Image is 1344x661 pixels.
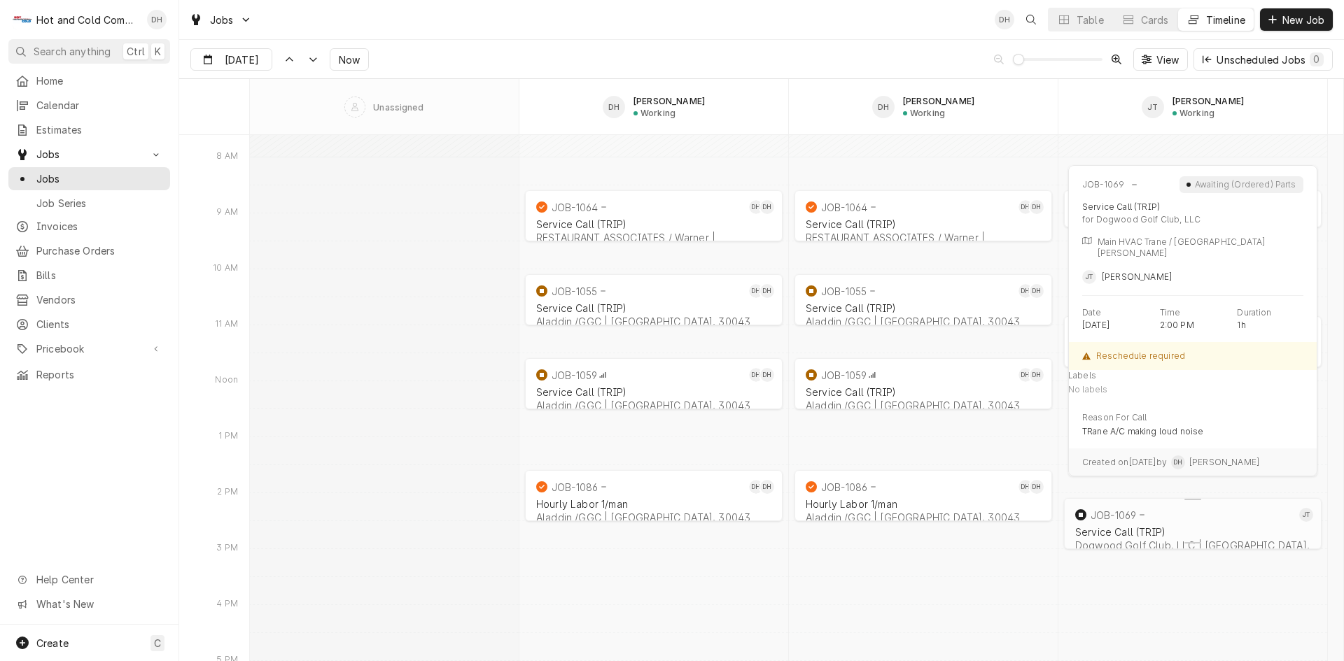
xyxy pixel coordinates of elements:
[210,13,234,27] span: Jobs
[749,480,763,494] div: DH
[603,96,625,118] div: DH
[806,302,1041,314] div: Service Call (TRIP)
[1193,48,1333,71] button: Unscheduled Jobs0
[8,143,170,166] a: Go to Jobs
[1030,368,1044,382] div: David Harris's Avatar
[1142,96,1164,118] div: Jason Thomason's Avatar
[206,262,245,278] div: 10 AM
[806,218,1041,230] div: Service Call (TRIP)
[13,10,32,29] div: H
[36,292,163,307] span: Vendors
[760,368,774,382] div: David Harris's Avatar
[373,102,423,113] div: Unassigned
[760,284,774,298] div: David Harris's Avatar
[1068,384,1107,401] span: No labels
[36,13,139,27] div: Hot and Cold Commercial Kitchens, Inc.
[633,96,705,106] div: [PERSON_NAME]
[1312,52,1321,66] div: 0
[749,368,763,382] div: Daryl Harris's Avatar
[1299,508,1313,522] div: JT
[209,150,245,166] div: 8 AM
[1141,13,1169,27] div: Cards
[8,192,170,215] a: Job Series
[1193,179,1298,190] div: Awaiting (Ordered) Parts
[1082,412,1147,423] p: Reason For Call
[749,200,763,214] div: Daryl Harris's Avatar
[208,374,245,390] div: Noon
[1018,284,1032,298] div: DH
[1018,480,1032,494] div: Daryl Harris's Avatar
[36,572,162,587] span: Help Center
[995,10,1014,29] div: DH
[13,10,32,29] div: Hot and Cold Commercial Kitchens, Inc.'s Avatar
[1160,320,1194,331] p: 2:00 PM
[821,481,867,493] div: JOB-1086
[1082,457,1167,468] span: Created on [DATE] by
[210,486,245,502] div: 2 PM
[8,313,170,336] a: Clients
[872,96,895,118] div: David Harris's Avatar
[552,369,597,381] div: JOB-1059
[1082,307,1102,318] p: Date
[1171,455,1185,469] div: Daryl Harris's Avatar
[1018,368,1032,382] div: DH
[1133,48,1189,71] button: View
[640,108,675,118] div: Working
[1098,236,1304,259] p: Main HVAC Trane / [GEOGRAPHIC_DATA][PERSON_NAME]
[147,10,167,29] div: Daryl Harris's Avatar
[36,171,163,186] span: Jobs
[536,498,771,510] div: Hourly Labor 1/man
[8,592,170,616] a: Go to What's New
[36,98,163,113] span: Calendar
[1154,52,1182,67] span: View
[1077,13,1104,27] div: Table
[36,122,163,137] span: Estimates
[8,337,170,360] a: Go to Pricebook
[806,498,1041,510] div: Hourly Labor 1/man
[1075,526,1310,538] div: Service Call (TRIP)
[1102,271,1172,282] span: [PERSON_NAME]
[336,52,363,67] span: Now
[36,597,162,611] span: What's New
[603,96,625,118] div: Daryl Harris's Avatar
[1091,509,1136,521] div: JOB-1069
[209,206,245,222] div: 9 AM
[8,118,170,141] a: Estimates
[36,73,163,88] span: Home
[330,48,369,71] button: Now
[1237,307,1271,318] p: Duration
[1018,480,1032,494] div: DH
[1030,480,1044,494] div: DH
[209,542,245,557] div: 3 PM
[1020,8,1042,31] button: Open search
[211,430,245,446] div: 1 PM
[552,481,598,493] div: JOB-1086
[760,200,774,214] div: DH
[209,598,245,613] div: 4 PM
[36,637,69,649] span: Create
[8,363,170,386] a: Reports
[1030,480,1044,494] div: David Harris's Avatar
[1142,96,1164,118] div: JT
[36,317,163,332] span: Clients
[1160,307,1181,318] p: Time
[1206,13,1245,27] div: Timeline
[154,636,161,651] span: C
[8,167,170,190] a: Jobs
[1030,200,1044,214] div: David Harris's Avatar
[806,386,1041,398] div: Service Call (TRIP)
[8,239,170,262] a: Purchase Orders
[821,201,867,213] div: JOB-1064
[1299,508,1313,522] div: Jason Thomason's Avatar
[903,96,974,106] div: [PERSON_NAME]
[1030,284,1044,298] div: David Harris's Avatar
[760,284,774,298] div: DH
[1171,455,1185,469] div: DH
[760,200,774,214] div: David Harris's Avatar
[910,108,945,118] div: Working
[536,218,771,230] div: Service Call (TRIP)
[760,368,774,382] div: DH
[749,284,763,298] div: DH
[250,79,1328,135] div: SPACE for context menu
[1082,214,1303,225] div: for Dogwood Golf Club, LLC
